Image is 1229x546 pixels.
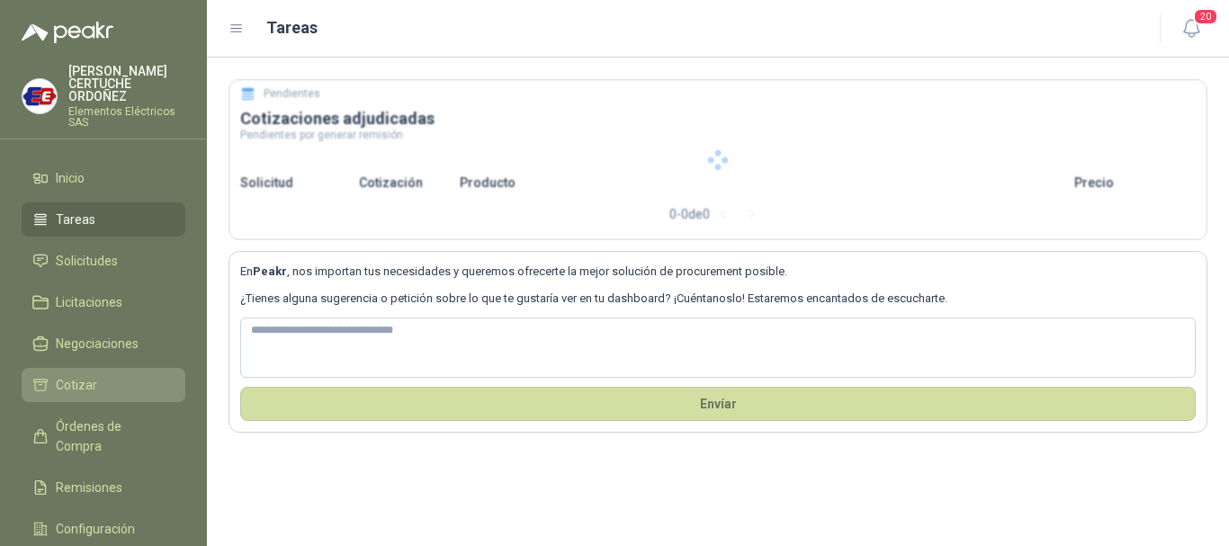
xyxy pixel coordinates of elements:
span: Licitaciones [56,292,122,312]
span: Tareas [56,210,95,229]
button: 20 [1175,13,1207,45]
a: Remisiones [22,470,185,505]
span: Configuración [56,519,135,539]
a: Cotizar [22,368,185,402]
p: ¿Tienes alguna sugerencia o petición sobre lo que te gustaría ver en tu dashboard? ¡Cuéntanoslo! ... [240,290,1196,308]
a: Órdenes de Compra [22,409,185,463]
a: Inicio [22,161,185,195]
a: Solicitudes [22,244,185,278]
a: Licitaciones [22,285,185,319]
a: Configuración [22,512,185,546]
img: Logo peakr [22,22,113,43]
img: Company Logo [22,79,57,113]
button: Envíar [240,387,1196,421]
a: Tareas [22,202,185,237]
span: Remisiones [56,478,122,497]
span: Órdenes de Compra [56,416,168,456]
span: 20 [1193,8,1218,25]
span: Cotizar [56,375,97,395]
span: Negociaciones [56,334,139,354]
a: Negociaciones [22,327,185,361]
h1: Tareas [266,15,318,40]
p: En , nos importan tus necesidades y queremos ofrecerte la mejor solución de procurement posible. [240,263,1196,281]
span: Inicio [56,168,85,188]
b: Peakr [253,264,287,278]
p: Elementos Eléctricos SAS [68,106,185,128]
p: [PERSON_NAME] CERTUCHE ORDOÑEZ [68,65,185,103]
span: Solicitudes [56,251,118,271]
